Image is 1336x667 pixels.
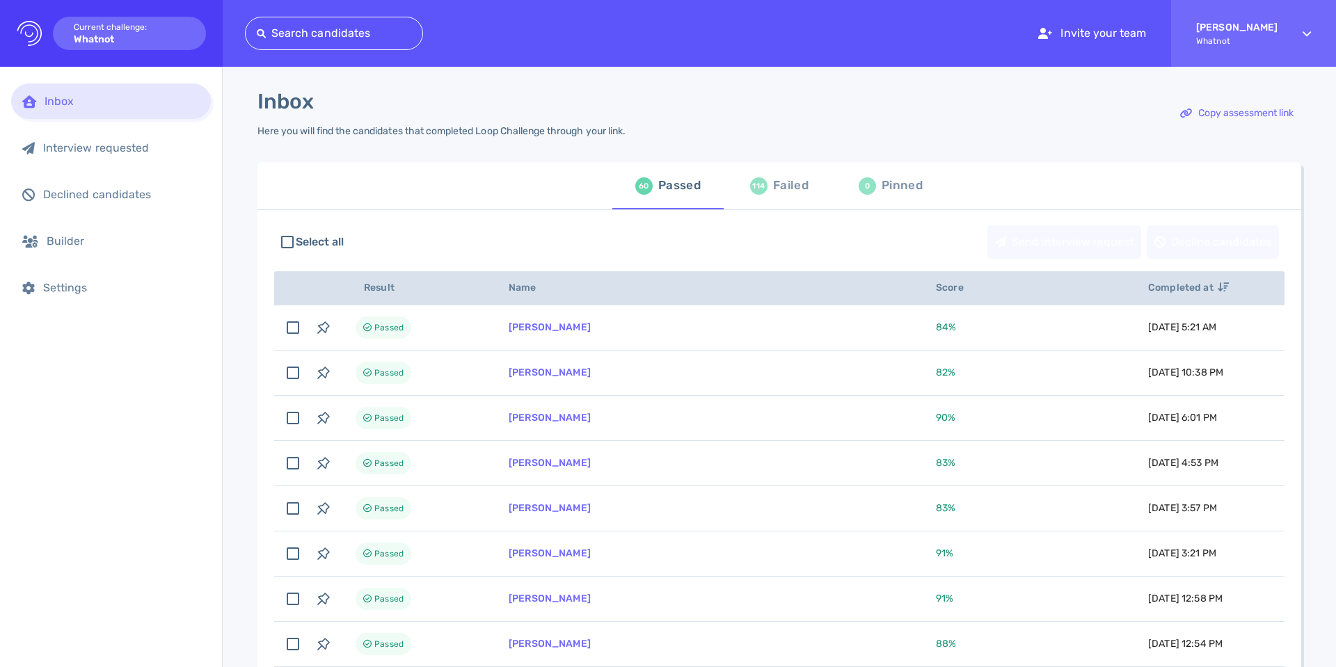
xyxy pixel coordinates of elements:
span: Passed [374,319,404,336]
span: [DATE] 6:01 PM [1148,412,1217,424]
a: [PERSON_NAME] [509,367,591,378]
a: [PERSON_NAME] [509,412,591,424]
strong: [PERSON_NAME] [1196,22,1278,33]
button: Send interview request [987,225,1141,259]
span: Completed at [1148,282,1229,294]
span: [DATE] 3:57 PM [1148,502,1217,514]
span: Score [936,282,979,294]
a: [PERSON_NAME] [509,638,591,650]
div: Here you will find the candidates that completed Loop Challenge through your link. [257,125,626,137]
span: Passed [374,500,404,517]
span: 83 % [936,502,955,514]
span: [DATE] 5:21 AM [1148,321,1216,333]
span: Passed [374,364,404,381]
div: Decline candidates [1147,226,1278,258]
span: Passed [374,636,404,652]
span: [DATE] 4:53 PM [1148,457,1218,469]
span: 88 % [936,638,956,650]
th: Result [339,271,492,305]
span: Whatnot [1196,36,1278,46]
div: Failed [773,175,809,196]
div: Copy assessment link [1173,97,1301,129]
div: Pinned [882,175,923,196]
a: [PERSON_NAME] [509,457,591,469]
div: Inbox [45,95,200,108]
span: [DATE] 12:58 PM [1148,593,1223,604]
a: [PERSON_NAME] [509,547,591,559]
div: Declined candidates [43,188,200,201]
div: Interview requested [43,141,200,154]
div: Builder [47,234,200,248]
span: [DATE] 12:54 PM [1148,638,1223,650]
a: [PERSON_NAME] [509,593,591,604]
div: Passed [658,175,701,196]
div: Settings [43,281,200,294]
span: 82 % [936,367,955,378]
span: Select all [296,234,344,250]
div: 114 [750,177,768,195]
span: [DATE] 3:21 PM [1148,547,1216,559]
h1: Inbox [257,89,314,114]
span: Name [509,282,552,294]
button: Copy assessment link [1172,97,1301,130]
span: 84 % [936,321,956,333]
span: Passed [374,410,404,426]
a: [PERSON_NAME] [509,502,591,514]
span: Passed [374,590,404,607]
button: Decline candidates [1147,225,1279,259]
span: [DATE] 10:38 PM [1148,367,1223,378]
span: 91 % [936,593,953,604]
span: 91 % [936,547,953,559]
span: Passed [374,545,404,562]
div: 0 [859,177,876,195]
span: 90 % [936,412,955,424]
a: [PERSON_NAME] [509,321,591,333]
div: Send interview request [988,226,1140,258]
div: 60 [635,177,653,195]
span: Passed [374,455,404,472]
span: 83 % [936,457,955,469]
